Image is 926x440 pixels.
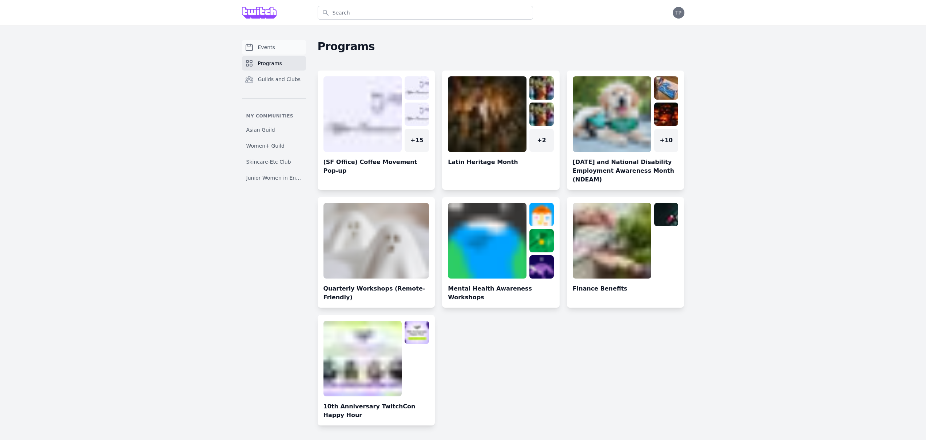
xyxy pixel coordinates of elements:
span: Junior Women in Engineering Club [246,174,302,181]
input: Search [318,6,533,20]
span: Women+ Guild [246,142,285,149]
span: Events [258,44,275,51]
a: Skincare-Etc Club [242,155,306,168]
a: Events [242,40,306,55]
span: TP [675,10,681,15]
img: Grove [242,7,277,19]
a: Programs [242,56,306,71]
a: Women+ Guild [242,139,306,152]
h2: Programs [318,40,684,53]
button: TP [673,7,684,19]
a: Junior Women in Engineering Club [242,171,306,184]
a: Guilds and Clubs [242,72,306,87]
a: Asian Guild [242,123,306,136]
span: Asian Guild [246,126,275,133]
span: Guilds and Clubs [258,76,301,83]
span: Programs [258,60,282,67]
p: My communities [242,113,306,119]
span: Skincare-Etc Club [246,158,291,165]
nav: Sidebar [242,40,306,184]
